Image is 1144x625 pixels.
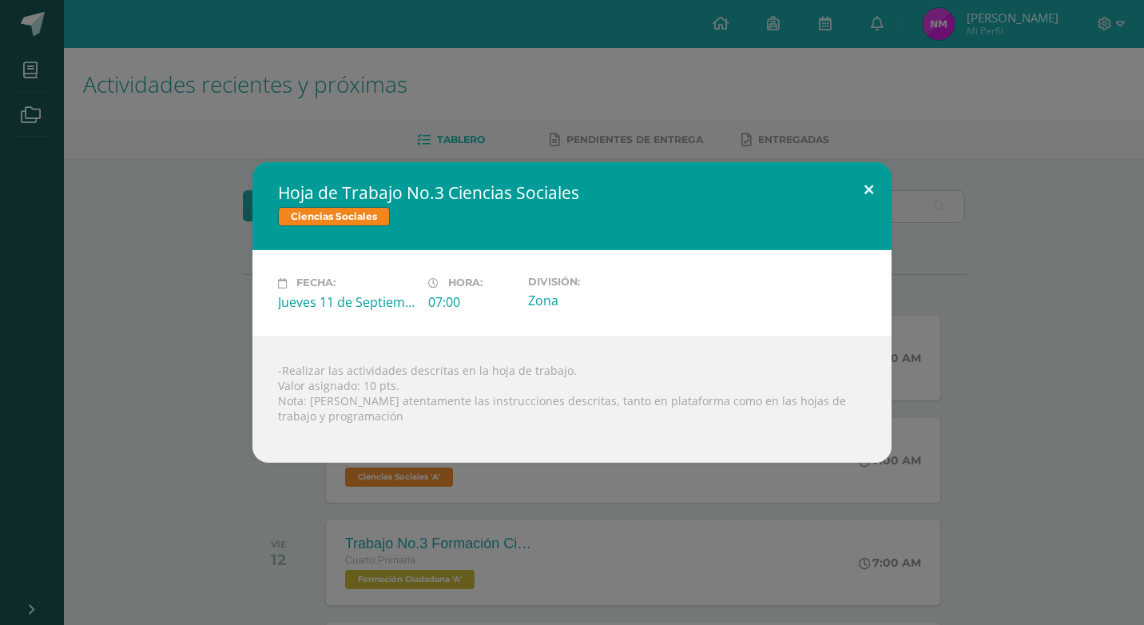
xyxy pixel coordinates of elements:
[528,276,665,288] label: División:
[846,162,892,217] button: Close (Esc)
[278,207,390,226] span: Ciencias Sociales
[528,292,665,309] div: Zona
[428,293,515,311] div: 07:00
[252,336,892,463] div: -Realizar las actividades descritas en la hoja de trabajo. Valor asignado: 10 pts. Nota: [PERSON_...
[278,293,415,311] div: Jueves 11 de Septiembre
[296,277,336,289] span: Fecha:
[278,181,866,204] h2: Hoja de Trabajo No.3 Ciencias Sociales
[448,277,483,289] span: Hora:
